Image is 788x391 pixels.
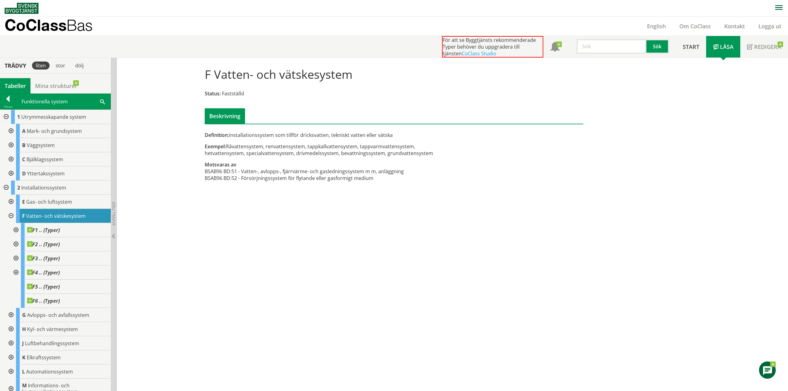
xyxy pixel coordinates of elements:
div: Gå till informationssidan för CoClass Studio [5,365,111,379]
span: Automationssystem [26,368,73,375]
span: Start [683,43,699,50]
span: F4 .. (Typer) [27,269,60,276]
span: Bas [66,16,93,34]
span: Elkraftssystem [27,354,61,361]
span: Exempel: [205,143,226,150]
span: Installationssystem [21,184,66,191]
div: Gå till informationssidan för CoClass Studio [5,336,111,350]
span: Fastställd [222,90,244,97]
span: J [22,340,24,347]
div: liten [32,62,50,70]
span: Avlopps- och avfallssystem [27,312,89,318]
a: Om CoClass [673,22,718,30]
button: Sök [646,39,669,54]
div: Gå till informationssidan för CoClass Studio [10,237,111,251]
span: H [22,326,26,333]
span: M [22,382,27,389]
h1: F Vatten- och vätskesystem [205,67,352,81]
span: Status: [205,90,221,97]
span: Läsa [720,43,734,50]
span: Notifikationer [550,42,560,52]
div: Beskrivning [205,108,245,124]
div: stor [52,62,69,70]
span: D [22,170,26,177]
a: CoClassBas [5,17,106,36]
span: Kyl- och värmesystem [27,326,78,333]
span: Bjälklagssystem [26,156,63,163]
span: Vatten- och vätskesystem [26,213,86,219]
a: English [640,22,673,30]
span: C [22,156,25,163]
a: Läsa [706,36,740,58]
a: Mina strukturer [30,78,82,94]
span: F5 .. (Typer) [27,284,60,290]
span: Redigera [754,43,781,50]
div: Gå till informationssidan för CoClass Studio [5,152,111,166]
span: L [22,368,25,375]
div: Gå till informationssidan för CoClass Studio [5,138,111,152]
div: Gå till informationssidan för CoClass Studio [10,251,111,265]
span: Dölj trädvy [111,202,116,226]
span: A [22,128,26,134]
span: Yttertakssystem [27,170,65,177]
div: Gå till informationssidan för CoClass Studio [10,265,111,280]
div: Gå till informationssidan för CoClass Studio [5,166,111,181]
div: Funktionella system [16,94,111,109]
p: CoClass [5,22,93,29]
div: Gå till informationssidan för CoClass Studio [10,294,111,308]
td: 51 - Vatten-, avlopps-, fjärrvärme- och gasledningssystem m m, anläggning [231,168,404,175]
td: BSAB96 BD: [205,168,231,175]
div: Gå till informationssidan för CoClass Studio [5,350,111,365]
span: Mark- och grundsystem [27,128,82,134]
span: 2 [17,184,20,191]
div: dölj [71,62,87,70]
span: Utrymmesskapande system [21,114,86,120]
td: 52 - Försörjningssystem för flytande eller gasformigt medium [231,175,404,182]
div: Gå till informationssidan för CoClass Studio [10,223,111,237]
div: För att se Byggtjänsts rekommenderade Typer behöver du uppgradera till tjänsten [442,36,543,58]
div: Trädvy [1,62,30,69]
span: F2 .. (Typer) [27,241,60,247]
div: Gå till informationssidan för CoClass Studio [5,195,111,209]
a: CoClass Studio [462,50,496,57]
span: F6 .. (Typer) [27,298,60,304]
span: Motsvaras av [205,161,236,168]
div: Gå till informationssidan för CoClass Studio [5,124,111,138]
span: G [22,312,26,318]
span: B [22,142,26,149]
div: Gå till informationssidan för CoClass Studio [5,209,111,308]
a: Logga ut [752,22,788,30]
span: Väggsystem [27,142,55,149]
span: 1 [17,114,20,120]
span: Sök i tabellen [100,98,105,105]
input: Sök [577,39,646,54]
span: E [22,198,25,205]
span: K [22,354,26,361]
a: Kontakt [718,22,752,30]
span: Gas- och luftsystem [26,198,72,205]
span: F [22,213,25,219]
div: installationssystem som tillför dricksvatten, tekniskt vatten eller vätska [205,132,454,138]
span: F3 .. (Typer) [27,255,60,261]
img: Svensk Byggtjänst [5,3,38,14]
a: Redigera [740,36,788,58]
span: Definition: [205,132,229,138]
a: Start [676,36,706,58]
span: Luftbehandlingssystem [25,340,79,347]
td: BSAB96 BD: [205,175,231,182]
span: F1 .. (Typer) [27,227,60,233]
div: Tillbaka [0,104,16,109]
div: Gå till informationssidan för CoClass Studio [5,322,111,336]
div: Gå till informationssidan för CoClass Studio [5,308,111,322]
div: Gå till informationssidan för CoClass Studio [10,280,111,294]
div: Råvattensystem, renvattensystem, tappkallvattensystem, tappvarmvattensystem, hetvattensystem, spe... [205,143,454,157]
